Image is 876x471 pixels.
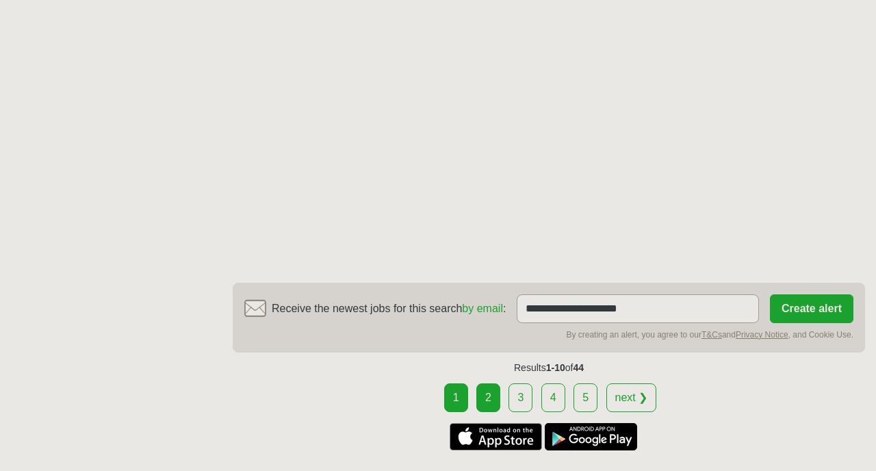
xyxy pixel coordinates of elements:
[508,383,532,412] a: 3
[701,330,722,340] a: T&Cs
[736,330,788,340] a: Privacy Notice
[770,294,853,323] button: Create alert
[541,383,565,412] a: 4
[444,383,468,412] div: 1
[244,329,853,341] div: By creating an alert, you agree to our and , and Cookie Use.
[574,383,597,412] a: 5
[546,362,565,373] span: 1-10
[233,353,865,383] div: Results of
[476,383,500,412] a: 2
[606,383,657,412] a: next ❯
[573,362,584,373] span: 44
[545,423,637,450] a: Get the Android app
[450,423,542,450] a: Get the iPhone app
